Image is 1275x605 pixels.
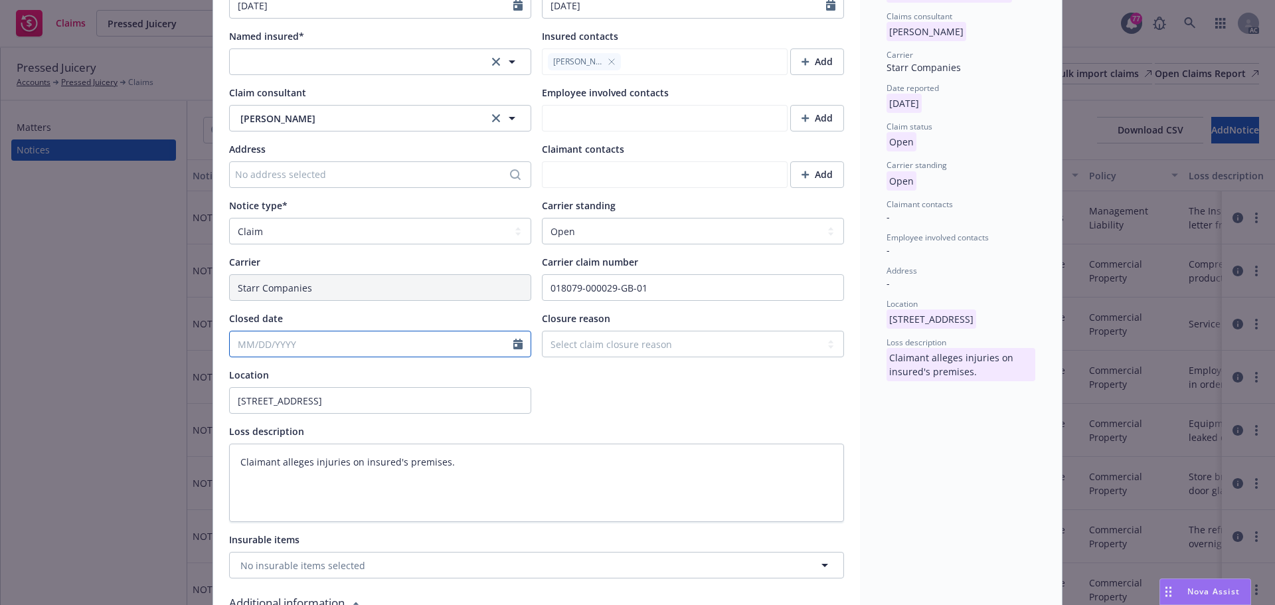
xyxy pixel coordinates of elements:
span: Insurable items [229,533,299,546]
p: [DATE] [887,94,922,113]
span: Employee involved contacts [542,86,669,99]
input: MM/DD/YYYY [230,331,513,357]
span: Address [229,143,266,155]
a: clear selection [488,110,504,126]
span: Employee involved contacts [887,232,989,243]
a: clear selection [488,54,504,70]
span: Insured contacts [542,30,618,43]
div: Starr Companies [887,60,1035,74]
button: No address selected [229,161,531,188]
p: [PERSON_NAME] [887,22,966,41]
span: Loss description [887,337,946,348]
button: clear selection [229,48,531,75]
div: Drag to move [1160,579,1177,604]
span: Loss description [229,425,304,438]
span: Carrier standing [887,159,947,171]
p: Open [887,171,916,191]
span: Notice type* [229,199,288,212]
span: [PERSON_NAME] [887,25,966,38]
div: Add [802,49,833,74]
div: Add [802,106,833,131]
span: Carrier claim number [542,256,638,268]
div: No address selected [235,167,512,181]
textarea: Claimant alleges injuries on insured's premises. [229,444,844,522]
p: Claimant alleges injuries on insured's premises. [887,348,1035,381]
span: Claims consultant [887,11,952,22]
p: [STREET_ADDRESS] [887,309,976,329]
div: Add [802,162,833,187]
span: Claimant contacts [542,143,624,155]
span: [PERSON_NAME] [553,56,602,68]
span: Claimant alleges injuries on insured's premises. [887,351,1035,364]
span: Claimant contacts [887,199,953,210]
span: Claim consultant [229,86,306,99]
span: Location [229,369,269,381]
span: Carrier [229,256,260,268]
span: [STREET_ADDRESS] [887,313,976,325]
button: Add [790,161,844,188]
button: No insurable items selected [229,552,844,578]
span: Claim status [887,121,932,132]
span: Closure reason [542,312,610,325]
span: Address [887,265,917,276]
span: Closed date [229,312,283,325]
span: [PERSON_NAME] [240,112,477,126]
span: Nova Assist [1187,586,1240,597]
span: Open [887,175,916,187]
span: Carrier [887,49,913,60]
span: Open [887,135,916,148]
span: Carrier standing [542,199,616,212]
span: Named insured* [229,30,304,43]
span: No insurable items selected [240,559,365,572]
span: Date reported [887,82,939,94]
svg: Search [510,169,521,180]
button: Add [790,105,844,131]
span: - [887,244,890,256]
svg: Calendar [513,339,523,349]
span: - [887,211,890,223]
button: Add [790,48,844,75]
button: [PERSON_NAME]clear selection [229,105,531,131]
span: - [887,277,890,290]
button: Nova Assist [1159,578,1251,605]
span: Location [887,298,918,309]
span: [DATE] [887,97,922,110]
p: Open [887,132,916,151]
